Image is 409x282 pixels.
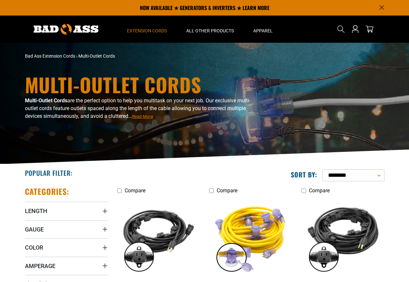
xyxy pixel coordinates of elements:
[176,16,244,43] summary: All Other Products
[336,24,346,34] summary: Search
[302,200,384,275] img: black
[78,53,115,59] span: Multi-Outlet Cords
[25,238,108,256] summary: Color
[25,97,250,119] span: are the perfect option to help you multitask on your next job. Our exclusive multi-outlet cords f...
[25,75,261,94] h1: Multi-Outlet Cords
[127,28,167,34] span: Extension Cords
[25,53,261,60] nav: breadcrumbs
[25,97,67,104] b: Multi-Outlet Cords
[25,186,70,197] h2: Categories:
[217,187,237,194] span: Compare
[25,262,55,270] span: Amperage
[25,244,43,251] span: Color
[210,200,291,275] img: yellow
[125,187,145,194] span: Compare
[309,187,330,194] span: Compare
[25,207,47,215] span: Length
[117,16,176,43] summary: Extension Cords
[34,24,98,35] img: Bad Ass Extension Cords
[25,220,108,238] summary: Gauge
[25,169,73,177] h2: Popular Filter:
[244,16,282,43] summary: Apparel
[76,53,77,59] span: ›
[291,170,317,179] label: Sort by:
[118,200,199,275] img: black
[253,28,273,34] span: Apparel
[25,53,75,59] a: Bad Ass Extension Cords
[25,257,108,275] summary: Amperage
[25,202,108,220] summary: Length
[25,226,44,233] span: Gauge
[132,114,153,119] span: Read More
[186,28,234,34] span: All Other Products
